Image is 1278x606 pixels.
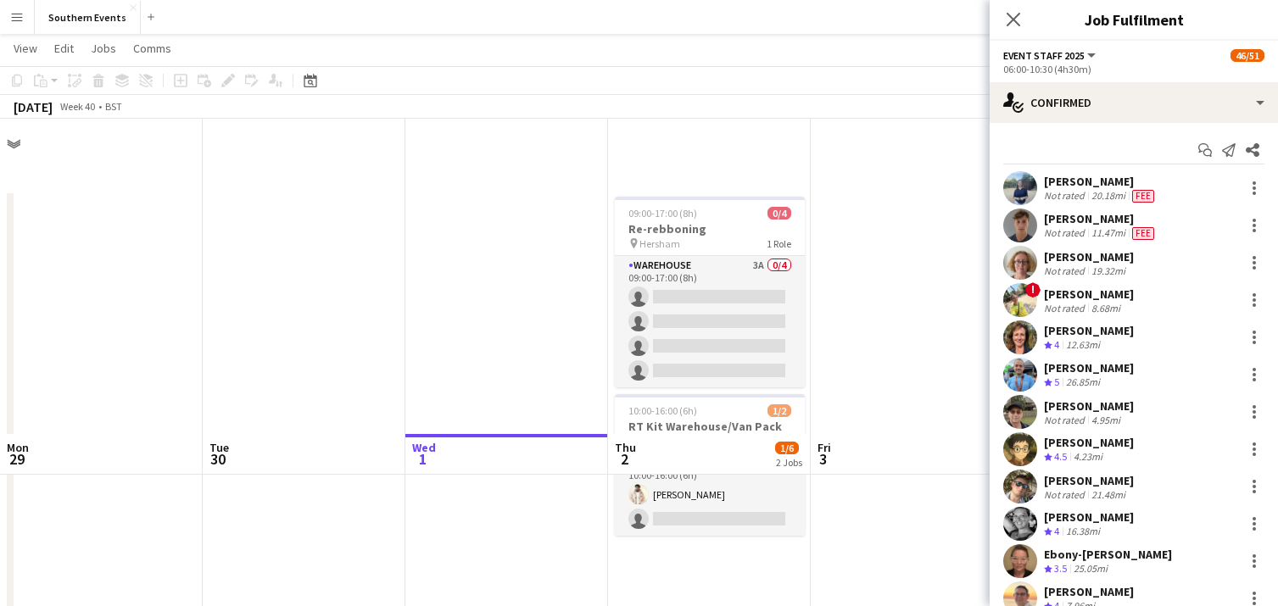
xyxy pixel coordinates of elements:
[1054,525,1059,537] span: 4
[126,37,178,59] a: Comms
[1129,189,1158,203] div: Crew has different fees then in role
[1044,226,1088,240] div: Not rated
[1132,227,1154,240] span: Fee
[105,100,122,113] div: BST
[1054,375,1059,388] span: 5
[412,440,436,455] span: Wed
[1003,63,1264,75] div: 06:00-10:30 (4h30m)
[56,100,98,113] span: Week 40
[1070,562,1111,576] div: 25.05mi
[615,440,636,455] span: Thu
[776,456,802,469] div: 2 Jobs
[1044,189,1088,203] div: Not rated
[54,41,74,56] span: Edit
[818,440,831,455] span: Fri
[1044,398,1134,414] div: [PERSON_NAME]
[1054,338,1059,351] span: 4
[767,404,791,417] span: 1/2
[133,41,171,56] span: Comms
[615,256,805,387] app-card-role: Warehouse3A0/409:00-17:00 (8h)
[1044,414,1088,426] div: Not rated
[628,404,697,417] span: 10:00-16:00 (6h)
[615,197,805,387] app-job-card: 09:00-17:00 (8h)0/4Re-rebboning Hersham1 RoleWarehouse3A0/409:00-17:00 (8h)
[14,41,37,56] span: View
[615,419,805,434] h3: RT Kit Warehouse/Van Pack
[767,207,791,220] span: 0/4
[1132,190,1154,203] span: Fee
[628,207,697,220] span: 09:00-17:00 (8h)
[1054,562,1067,575] span: 3.5
[1044,249,1134,264] div: [PERSON_NAME]
[1044,264,1088,277] div: Not rated
[1070,450,1106,464] div: 4.23mi
[4,449,29,469] span: 29
[775,442,799,454] span: 1/6
[35,1,141,34] button: Southern Events
[7,440,29,455] span: Mon
[615,453,805,536] app-card-role: Warehouse3A1/210:00-16:00 (6h)[PERSON_NAME]
[1044,302,1088,314] div: Not rated
[1088,488,1129,501] div: 21.48mi
[990,82,1278,123] div: Confirmed
[815,449,831,469] span: 3
[1044,488,1088,501] div: Not rated
[1044,435,1134,450] div: [PERSON_NAME]
[1088,414,1124,426] div: 4.95mi
[990,8,1278,31] h3: Job Fulfilment
[47,37,81,59] a: Edit
[615,394,805,536] app-job-card: 10:00-16:00 (6h)1/2RT Kit Warehouse/Van Pack Hersham1 RoleWarehouse3A1/210:00-16:00 (6h)[PERSON_N...
[1088,264,1129,277] div: 19.32mi
[1088,189,1129,203] div: 20.18mi
[1231,49,1264,62] span: 46/51
[1044,323,1134,338] div: [PERSON_NAME]
[1088,226,1129,240] div: 11.47mi
[7,37,44,59] a: View
[767,237,791,250] span: 1 Role
[410,449,436,469] span: 1
[1044,547,1172,562] div: Ebony-[PERSON_NAME]
[1044,473,1134,488] div: [PERSON_NAME]
[1129,226,1158,240] div: Crew has different fees then in role
[1044,286,1134,302] div: [PERSON_NAME]
[1003,49,1098,62] button: Event Staff 2025
[1044,509,1134,525] div: [PERSON_NAME]
[14,98,53,115] div: [DATE]
[1044,360,1134,375] div: [PERSON_NAME]
[1063,525,1103,539] div: 16.38mi
[639,237,680,250] span: Hersham
[1063,375,1103,390] div: 26.85mi
[1025,282,1041,297] span: !
[209,440,229,455] span: Tue
[1003,49,1085,62] span: Event Staff 2025
[1088,302,1124,314] div: 8.68mi
[1063,338,1103,353] div: 12.63mi
[612,449,636,469] span: 2
[207,449,229,469] span: 30
[1054,450,1067,463] span: 4.5
[615,221,805,236] h3: Re-rebboning
[1044,584,1134,599] div: [PERSON_NAME]
[1044,174,1158,189] div: [PERSON_NAME]
[91,41,116,56] span: Jobs
[1044,211,1158,226] div: [PERSON_NAME]
[84,37,123,59] a: Jobs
